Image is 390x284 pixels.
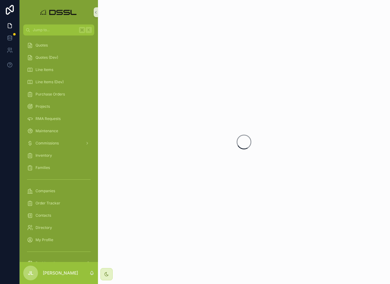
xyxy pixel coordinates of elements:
[36,80,64,84] span: Line Items (Dev)
[23,24,94,35] button: Jump to...K
[36,153,52,158] span: Inventory
[36,213,51,218] span: Contacts
[33,28,77,32] span: Jump to...
[23,222,94,233] a: Directory
[36,225,52,230] span: Directory
[23,198,94,209] a: Order Tracker
[39,7,79,17] img: App logo
[43,270,78,276] p: [PERSON_NAME]
[23,125,94,136] a: Maintenance
[23,101,94,112] a: Projects
[23,210,94,221] a: Contacts
[23,113,94,124] a: RMA Requests
[23,258,94,269] a: Dashboards
[36,55,58,60] span: Quotes (Dev)
[36,67,53,72] span: Line Items
[36,261,56,266] span: Dashboards
[36,201,60,206] span: Order Tracker
[86,28,91,32] span: K
[36,165,50,170] span: Families
[23,138,94,149] a: Commissions
[23,64,94,75] a: Line Items
[20,35,98,262] div: scrollable content
[36,189,55,193] span: Companies
[23,185,94,196] a: Companies
[36,92,65,97] span: Purchase Orders
[36,141,59,146] span: Commissions
[23,89,94,100] a: Purchase Orders
[23,162,94,173] a: Families
[23,77,94,88] a: Line Items (Dev)
[23,234,94,245] a: My Profile
[23,150,94,161] a: Inventory
[23,40,94,51] a: Quotes
[36,116,61,121] span: RMA Requests
[36,43,48,48] span: Quotes
[28,269,33,277] span: JL
[36,104,50,109] span: Projects
[23,52,94,63] a: Quotes (Dev)
[36,237,53,242] span: My Profile
[36,129,58,133] span: Maintenance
